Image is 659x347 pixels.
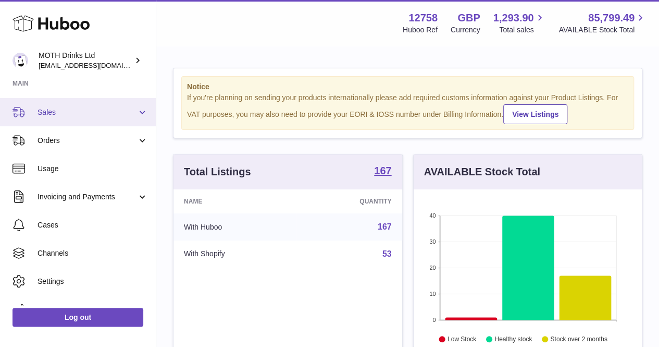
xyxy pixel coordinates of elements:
text: Healthy stock [494,336,532,343]
text: 10 [429,291,436,297]
span: AVAILABLE Stock Total [558,25,646,35]
th: Name [173,189,296,213]
text: Low Stock [447,336,476,343]
h3: AVAILABLE Stock Total [424,165,540,179]
strong: 167 [374,165,391,176]
a: 167 [374,165,391,178]
td: With Huboo [173,213,296,241]
text: 0 [432,317,436,323]
strong: Notice [187,82,628,92]
strong: GBP [457,11,480,25]
a: Log out [13,308,143,327]
span: Channels [38,248,148,258]
text: 20 [429,265,436,271]
text: Stock over 2 months [550,336,607,343]
a: 1,293.90 Total sales [493,11,546,35]
span: Cases [38,220,148,230]
a: 167 [378,222,392,231]
img: orders@mothdrinks.com [13,53,28,68]
text: 40 [429,212,436,219]
span: [EMAIL_ADDRESS][DOMAIN_NAME] [39,61,153,69]
th: Quantity [296,189,402,213]
span: Usage [38,164,148,174]
span: 1,293.90 [493,11,534,25]
a: View Listings [503,104,567,124]
a: 53 [382,249,392,258]
span: Sales [38,107,137,117]
span: Returns [38,305,148,315]
div: Huboo Ref [403,25,438,35]
div: MOTH Drinks Ltd [39,51,132,70]
h3: Total Listings [184,165,251,179]
span: 85,799.49 [588,11,635,25]
strong: 12758 [408,11,438,25]
span: Orders [38,136,137,146]
span: Invoicing and Payments [38,192,137,202]
div: Currency [451,25,480,35]
span: Settings [38,277,148,286]
div: If you're planning on sending your products internationally please add required customs informati... [187,93,628,124]
a: 85,799.49 AVAILABLE Stock Total [558,11,646,35]
text: 30 [429,238,436,245]
td: With Shopify [173,241,296,268]
span: Total sales [499,25,545,35]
